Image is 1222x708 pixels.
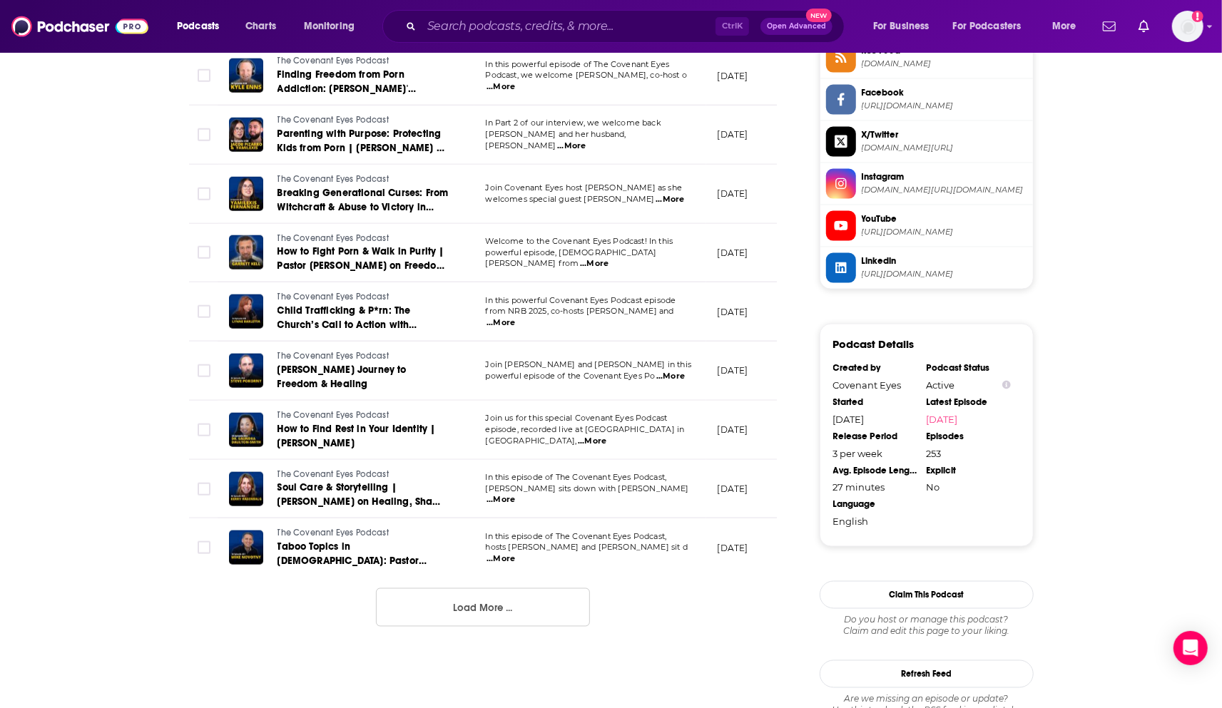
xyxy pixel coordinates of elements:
a: Linkedin[URL][DOMAIN_NAME] [826,253,1027,283]
div: 27 minutes [833,482,917,493]
span: Do you host or manage this podcast? [820,615,1034,626]
a: The Covenant Eyes Podcast [278,55,449,68]
div: Search podcasts, credits, & more... [396,10,858,43]
span: ...More [580,258,609,270]
div: Podcast Status [927,362,1011,374]
div: Avg. Episode Length [833,465,917,476]
img: User Profile [1172,11,1203,42]
span: episode, recorded live at [GEOGRAPHIC_DATA] in [GEOGRAPHIC_DATA], [486,424,685,446]
span: YouTube [862,212,1027,225]
span: Welcome to the Covenant Eyes Podcast! In this [486,236,673,246]
span: Toggle select row [198,483,210,496]
a: [DATE] [927,414,1011,425]
span: https://www.facebook.com/CovenantEyes [862,101,1027,111]
span: Toggle select row [198,188,210,200]
button: open menu [944,15,1042,38]
button: open menu [294,15,373,38]
a: Charts [236,15,285,38]
span: Join Covenant Eyes host [PERSON_NAME] as she [486,183,683,193]
span: Child Trafficking & P*rn: The Church’s Call to Action with [PERSON_NAME] [278,304,417,345]
span: Linkedin [862,255,1027,267]
span: In this powerful Covenant Eyes Podcast episode [486,295,676,305]
span: The Covenant Eyes Podcast [278,469,389,479]
a: Finding Freedom from Porn Addiction: [PERSON_NAME]' Powerful Testimony [278,68,449,96]
span: Taboo Topics in [DEMOGRAPHIC_DATA]: Pastor [PERSON_NAME] on Porn, Grace & Confession [278,540,439,595]
p: [DATE] [718,188,748,200]
span: ...More [557,140,586,152]
span: Join us for this special Covenant Eyes Podcast [486,413,668,423]
a: Show notifications dropdown [1133,14,1155,39]
span: Finding Freedom from Porn Addiction: [PERSON_NAME]' Powerful Testimony [278,68,416,109]
span: Open Advanced [767,23,826,30]
a: YouTube[URL][DOMAIN_NAME] [826,211,1027,241]
span: twitter.com/CovenantEyes [862,143,1027,153]
div: Claim and edit this page to your liking. [820,615,1034,637]
span: Toggle select row [198,246,210,259]
span: In this episode of The Covenant Eyes Podcast, [486,472,667,482]
span: The Covenant Eyes Podcast [278,56,389,66]
input: Search podcasts, credits, & more... [422,15,716,38]
div: Active [927,379,1011,391]
span: [PERSON_NAME] sits down with [PERSON_NAME] [486,483,689,493]
svg: Add a profile image [1192,11,1203,22]
a: Parenting with Purpose: Protecting Kids from Porn | [PERSON_NAME] & [PERSON_NAME] (Part 2) [278,127,449,155]
button: Show profile menu [1172,11,1203,42]
span: powerful episode, [DEMOGRAPHIC_DATA] [PERSON_NAME] from [486,247,657,269]
span: [PERSON_NAME] and her husband, [PERSON_NAME] [486,129,626,150]
span: New [806,9,832,22]
span: instagram.com/covenant.eyes [862,185,1027,195]
div: Latest Episode [927,396,1011,408]
span: Toggle select row [198,424,210,436]
div: Language [833,499,917,511]
span: powerful episode of the Covenant Eyes Po [486,371,656,381]
a: The Covenant Eyes Podcast [278,468,449,481]
div: Release Period [833,431,917,442]
span: The Covenant Eyes Podcast [278,292,389,302]
span: The Covenant Eyes Podcast [278,351,389,361]
span: In this episode of The Covenant Eyes Podcast, [486,531,667,541]
a: [PERSON_NAME] Journey to Freedom & Healing [278,363,449,391]
span: from NRB 2025, co-hosts [PERSON_NAME] and [486,306,674,316]
button: Refresh Feed [820,660,1034,688]
span: ...More [656,371,685,382]
a: Taboo Topics in [DEMOGRAPHIC_DATA]: Pastor [PERSON_NAME] on Porn, Grace & Confession [278,540,449,568]
span: Breaking Generational Curses: From Witchcraft & Abuse to Victory in [DEMOGRAPHIC_DATA] with [PERS... [278,187,449,242]
button: Claim This Podcast [820,581,1034,609]
span: Charts [245,16,276,36]
a: Child Trafficking & P*rn: The Church’s Call to Action with [PERSON_NAME] [278,304,449,332]
button: open menu [863,15,947,38]
span: ...More [487,494,515,506]
span: For Business [873,16,930,36]
p: [DATE] [718,483,748,495]
span: In Part 2 of our interview, we welcome back [486,118,661,128]
div: No [927,482,1011,493]
p: [DATE] [718,128,748,140]
span: More [1052,16,1076,36]
div: Covenant Eyes [833,379,917,391]
span: Join [PERSON_NAME] and [PERSON_NAME] in this [486,359,692,369]
a: How to Fight Porn & Walk in Purity | Pastor [PERSON_NAME] on Freedom, Accountability & [DEMOGRAPH... [278,245,449,273]
a: RSS Feed[DOMAIN_NAME] [826,43,1027,73]
a: Breaking Generational Curses: From Witchcraft & Abuse to Victory in [DEMOGRAPHIC_DATA] with [PERS... [278,186,449,215]
a: Podchaser - Follow, Share and Rate Podcasts [11,13,148,40]
span: ...More [487,317,515,329]
a: The Covenant Eyes Podcast [278,232,449,245]
span: Facebook [862,86,1027,99]
span: For Podcasters [953,16,1022,36]
span: [PERSON_NAME] Journey to Freedom & Healing [278,364,407,390]
span: The Covenant Eyes Podcast [278,233,389,243]
a: The Covenant Eyes Podcast [278,291,449,304]
div: English [833,516,917,528]
span: How to Find Rest in Your Identity | [PERSON_NAME] [278,423,436,449]
span: Toggle select row [198,541,210,554]
button: open menu [1042,15,1094,38]
p: [DATE] [718,70,748,82]
a: X/Twitter[DOMAIN_NAME][URL] [826,127,1027,157]
div: Created by [833,362,917,374]
span: ...More [487,553,515,565]
p: [DATE] [718,306,748,318]
span: Podcasts [177,16,219,36]
span: Logged in as TinaPugh [1172,11,1203,42]
div: 253 [927,448,1011,459]
a: The Covenant Eyes Podcast [278,350,449,363]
